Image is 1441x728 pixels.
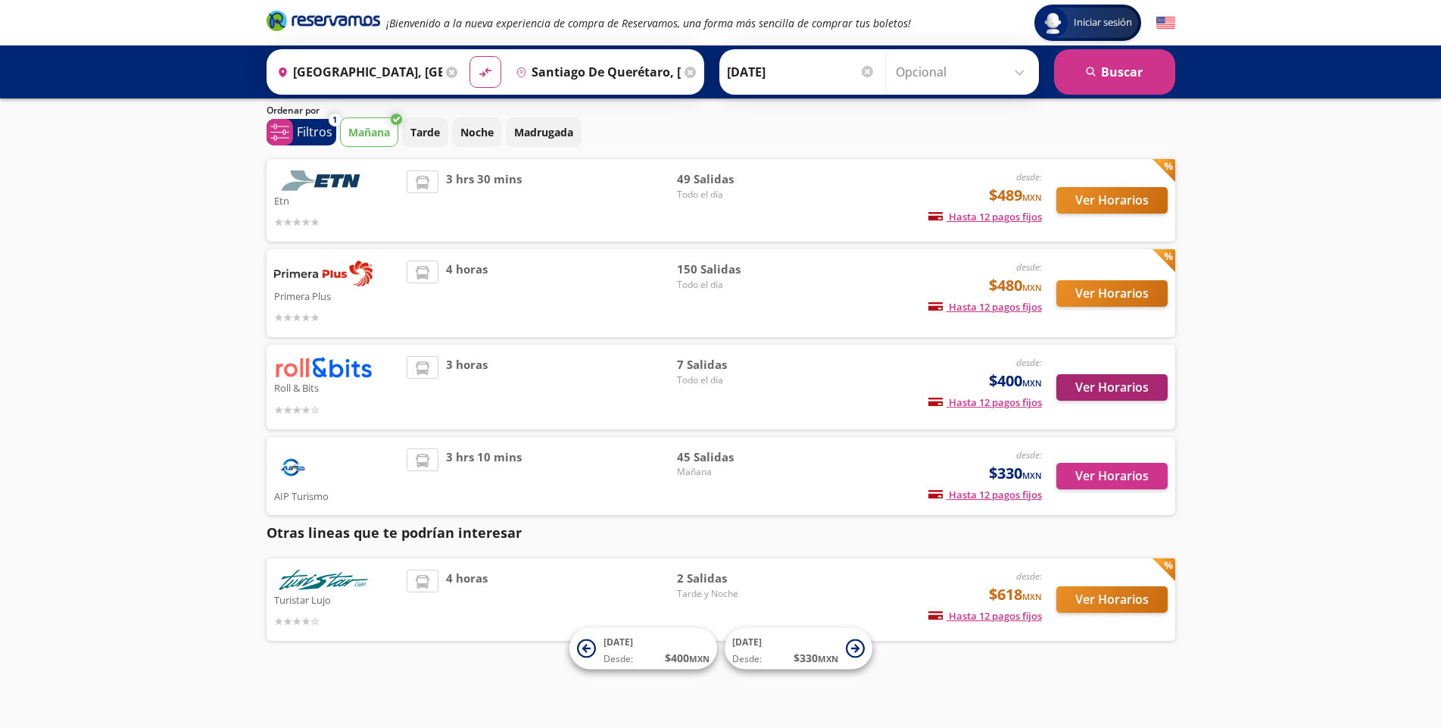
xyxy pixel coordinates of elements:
[677,356,783,373] span: 7 Salidas
[1156,14,1175,33] button: English
[1022,377,1042,389] small: MXN
[514,124,573,140] p: Madrugada
[732,652,762,666] span: Desde:
[1056,374,1168,401] button: Ver Horarios
[332,114,337,127] span: 1
[274,191,400,209] p: Etn
[725,628,872,670] button: [DATE]Desde:$330MXN
[928,300,1042,314] span: Hasta 12 pagos fijos
[1016,570,1042,583] em: desde:
[506,117,582,147] button: Madrugada
[677,261,783,278] span: 150 Salidas
[1056,586,1168,613] button: Ver Horarios
[677,373,783,387] span: Todo el día
[604,652,633,666] span: Desde:
[1056,463,1168,489] button: Ver Horarios
[928,609,1042,623] span: Hasta 12 pagos fijos
[267,9,380,32] i: Brand Logo
[896,53,1031,91] input: Opcional
[274,261,373,286] img: Primera Plus
[446,170,522,230] span: 3 hrs 30 mins
[677,170,783,188] span: 49 Salidas
[274,170,373,191] img: Etn
[1022,192,1042,203] small: MXN
[1054,49,1175,95] button: Buscar
[727,53,875,91] input: Elegir Fecha
[604,636,633,648] span: [DATE]
[677,188,783,202] span: Todo el día
[267,523,1175,543] p: Otras lineas que te podrían interesar
[794,650,838,666] span: $ 330
[510,53,681,91] input: Buscar Destino
[446,448,522,505] span: 3 hrs 10 mins
[1022,470,1042,481] small: MXN
[1056,280,1168,307] button: Ver Horarios
[460,124,494,140] p: Noche
[665,650,710,666] span: $ 400
[386,16,911,30] em: ¡Bienvenido a la nueva experiencia de compra de Reservamos, una forma más sencilla de comprar tus...
[348,124,390,140] p: Mañana
[267,9,380,36] a: Brand Logo
[677,448,783,466] span: 45 Salidas
[274,486,400,505] p: AIP Turismo
[928,395,1042,409] span: Hasta 12 pagos fijos
[677,570,783,587] span: 2 Salidas
[689,653,710,664] small: MXN
[677,278,783,292] span: Todo el día
[446,356,488,417] span: 3 horas
[340,117,398,147] button: Mañana
[1016,170,1042,183] em: desde:
[271,53,442,91] input: Buscar Origen
[1016,356,1042,369] em: desde:
[989,184,1042,207] span: $489
[297,123,332,141] p: Filtros
[989,583,1042,606] span: $618
[274,356,373,378] img: Roll & Bits
[410,124,440,140] p: Tarde
[677,587,783,601] span: Tarde y Noche
[267,104,320,117] p: Ordenar por
[989,370,1042,392] span: $400
[1016,448,1042,461] em: desde:
[1022,591,1042,602] small: MXN
[274,448,312,486] img: AIP Turismo
[402,117,448,147] button: Tarde
[569,628,717,670] button: [DATE]Desde:$400MXN
[677,465,783,479] span: Mañana
[1016,261,1042,273] em: desde:
[274,570,373,590] img: Turistar Lujo
[274,286,400,305] p: Primera Plus
[818,653,838,664] small: MXN
[446,570,488,630] span: 4 horas
[989,462,1042,485] span: $330
[989,274,1042,297] span: $480
[1022,282,1042,293] small: MXN
[928,488,1042,501] span: Hasta 12 pagos fijos
[446,261,488,326] span: 4 horas
[1056,187,1168,214] button: Ver Horarios
[452,117,502,147] button: Noche
[928,210,1042,223] span: Hasta 12 pagos fijos
[1068,15,1138,30] span: Iniciar sesión
[274,378,400,396] p: Roll & Bits
[274,590,400,608] p: Turistar Lujo
[267,119,336,145] button: 1Filtros
[732,636,762,648] span: [DATE]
